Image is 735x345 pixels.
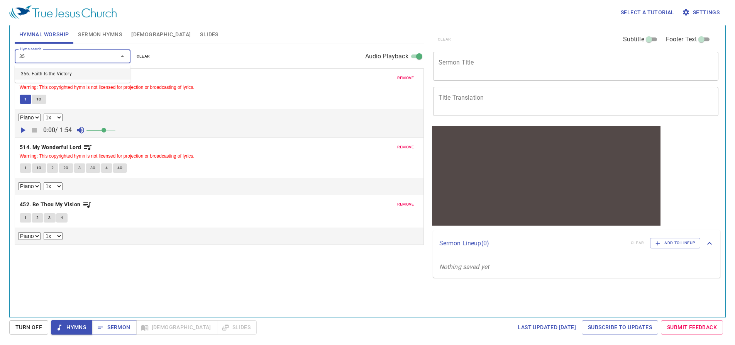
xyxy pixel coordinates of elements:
[684,8,720,17] span: Settings
[117,165,123,172] span: 4C
[92,320,136,335] button: Sermon
[515,320,579,335] a: Last updated [DATE]
[132,52,155,61] button: clear
[655,240,695,246] span: Add to Lineup
[40,126,75,135] p: 0:00 / 1:54
[47,163,58,173] button: 2
[439,239,625,248] p: Sermon Lineup ( 0 )
[101,163,112,173] button: 4
[20,200,81,209] b: 452. Be Thou My Vision
[105,165,108,172] span: 4
[36,96,42,103] span: 1C
[131,30,191,39] span: [DEMOGRAPHIC_DATA]
[650,238,700,248] button: Add to Lineup
[393,200,419,209] button: remove
[117,51,128,62] button: Close
[20,95,31,104] button: 1
[200,30,218,39] span: Slides
[430,124,662,228] iframe: from-child
[78,30,122,39] span: Sermon Hymns
[621,8,674,17] span: Select a tutorial
[78,165,81,172] span: 3
[18,182,41,190] select: Select Track
[393,73,419,83] button: remove
[681,5,723,20] button: Settings
[59,163,73,173] button: 2C
[57,323,86,332] span: Hymns
[9,5,117,19] img: True Jesus Church
[397,144,414,151] span: remove
[365,52,408,61] span: Audio Playback
[20,143,81,152] b: 514. My Wonderful Lord
[24,96,27,103] span: 1
[623,35,644,44] span: Subtitle
[51,165,54,172] span: 2
[63,165,69,172] span: 2C
[90,165,96,172] span: 3C
[113,163,127,173] button: 4C
[61,214,63,221] span: 4
[44,114,63,121] select: Playback Rate
[397,201,414,208] span: remove
[15,68,130,80] li: 356. Faith Is the Victory
[20,153,195,159] small: Warning: This copyrighted hymn is not licensed for projection or broadcasting of lyrics.
[44,213,55,223] button: 3
[19,30,69,39] span: Hymnal Worship
[86,163,100,173] button: 3C
[618,5,677,20] button: Select a tutorial
[32,95,46,104] button: 1C
[32,163,46,173] button: 1C
[15,323,42,332] span: Turn Off
[20,213,31,223] button: 1
[393,143,419,152] button: remove
[18,114,41,121] select: Select Track
[74,163,85,173] button: 3
[667,323,717,332] span: Submit Feedback
[439,263,489,270] i: Nothing saved yet
[24,165,27,172] span: 1
[666,35,697,44] span: Footer Text
[44,232,63,240] select: Playback Rate
[9,320,48,335] button: Turn Off
[24,214,27,221] span: 1
[56,213,68,223] button: 4
[36,165,42,172] span: 1C
[137,53,150,60] span: clear
[98,323,130,332] span: Sermon
[582,320,658,335] a: Subscribe to Updates
[397,75,414,82] span: remove
[20,163,31,173] button: 1
[20,200,91,209] button: 452. Be Thou My Vision
[36,214,39,221] span: 2
[32,213,43,223] button: 2
[20,85,195,90] small: Warning: This copyrighted hymn is not licensed for projection or broadcasting of lyrics.
[51,320,92,335] button: Hymns
[661,320,723,335] a: Submit Feedback
[48,214,51,221] span: 3
[44,182,63,190] select: Playback Rate
[588,323,652,332] span: Subscribe to Updates
[433,230,721,256] div: Sermon Lineup(0)clearAdd to Lineup
[20,143,92,152] button: 514. My Wonderful Lord
[518,323,576,332] span: Last updated [DATE]
[18,232,41,240] select: Select Track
